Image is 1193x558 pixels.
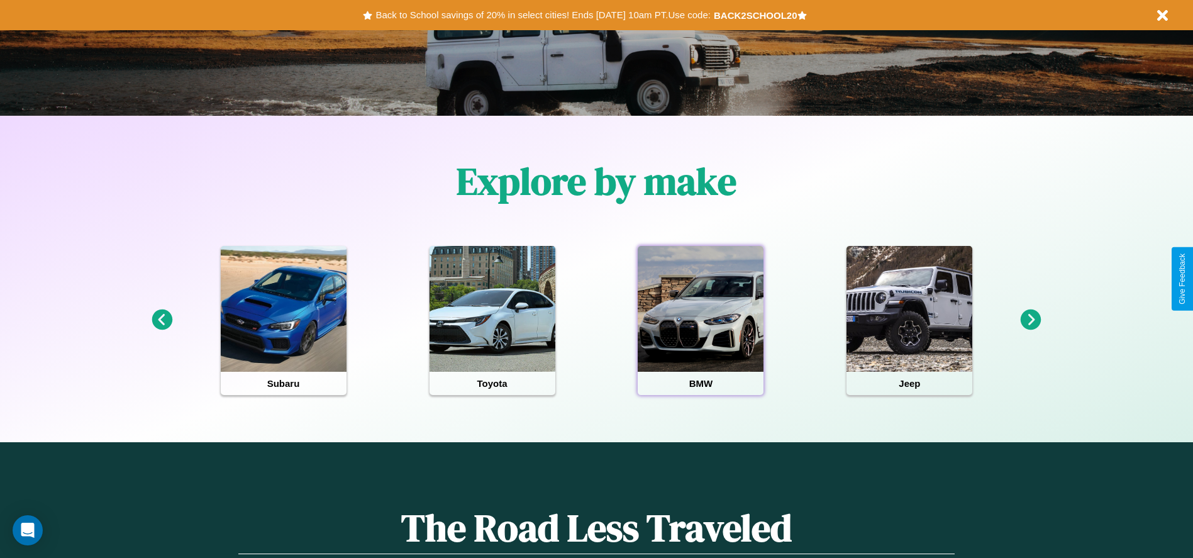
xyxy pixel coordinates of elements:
h4: Jeep [846,372,972,395]
h1: The Road Less Traveled [238,502,954,554]
b: BACK2SCHOOL20 [714,10,797,21]
h4: Toyota [430,372,555,395]
h1: Explore by make [457,155,736,207]
button: Back to School savings of 20% in select cities! Ends [DATE] 10am PT.Use code: [372,6,713,24]
div: Give Feedback [1178,254,1187,304]
h4: BMW [638,372,763,395]
h4: Subaru [221,372,347,395]
div: Open Intercom Messenger [13,515,43,545]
